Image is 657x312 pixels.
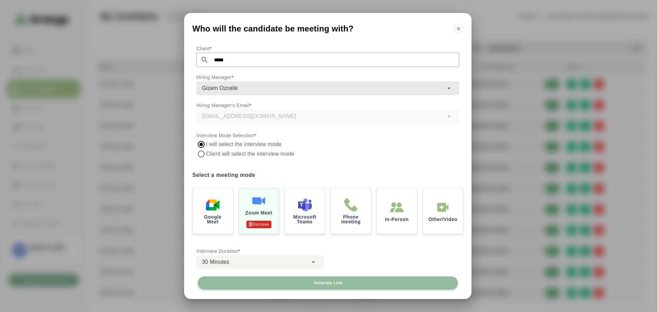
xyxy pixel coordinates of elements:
img: Zoom Meet [252,194,266,208]
span: 30 Minutes [202,258,229,266]
p: Hiring Manager's Email [196,101,459,109]
p: Interview Duration [196,247,324,255]
span: Who will the candidate be meeting with? [192,25,353,33]
span: Generate Link [313,280,342,286]
p: Interview Mode Selection [196,131,459,140]
label: Client will select the interview mode [206,149,296,159]
p: Other/Video [428,217,458,222]
p: In-Person [385,217,409,222]
p: Client [196,44,459,53]
img: In-Person [390,200,404,214]
label: I will select the interview mode [206,140,282,149]
img: In-Person [436,200,450,214]
img: Phone meeting [344,198,358,212]
img: Google Meet [206,198,220,212]
p: Google Meet [198,214,228,224]
p: Zoom Meet [245,210,272,215]
p: Microsoft Teams [290,214,320,224]
button: Generate Link [198,276,458,289]
p: Hiring Manager [196,73,459,81]
img: Microsoft Teams [298,198,312,212]
p: Remove Authentication [246,221,271,228]
p: Phone meeting [336,214,366,224]
label: Select a meeting mode [192,170,463,180]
